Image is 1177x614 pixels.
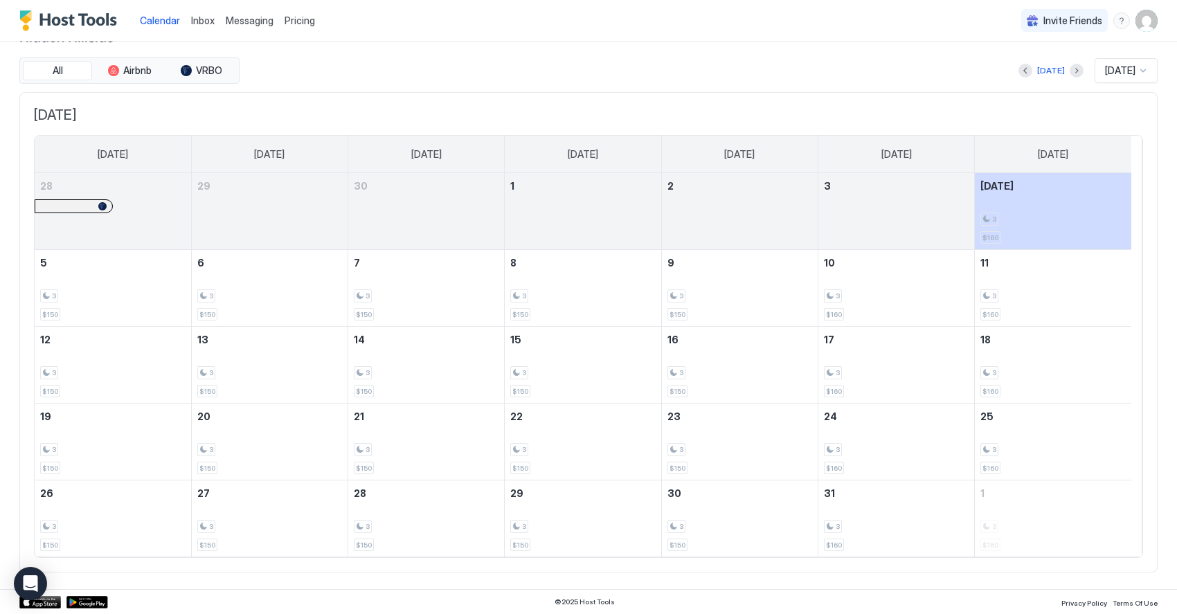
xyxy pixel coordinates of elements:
[824,257,835,269] span: 10
[824,334,834,345] span: 17
[505,173,661,199] a: October 1, 2025
[191,250,348,327] td: October 6, 2025
[1043,15,1102,27] span: Invite Friends
[366,291,370,300] span: 3
[818,404,974,480] td: October 24, 2025
[992,215,996,224] span: 3
[1135,10,1158,32] div: User profile
[505,250,661,276] a: October 8, 2025
[240,136,298,173] a: Monday
[35,327,191,404] td: October 12, 2025
[348,250,505,327] td: October 7, 2025
[818,327,974,352] a: October 17, 2025
[35,480,191,506] a: October 26, 2025
[42,310,58,319] span: $150
[254,148,285,161] span: [DATE]
[1061,599,1107,607] span: Privacy Policy
[661,480,818,557] td: October 30, 2025
[199,387,215,396] span: $150
[23,61,92,80] button: All
[191,327,348,404] td: October 13, 2025
[510,487,523,499] span: 29
[670,541,685,550] span: $150
[40,487,53,499] span: 26
[192,480,348,506] a: October 27, 2025
[354,257,360,269] span: 7
[824,180,831,192] span: 3
[667,487,681,499] span: 30
[52,445,56,454] span: 3
[826,387,842,396] span: $160
[197,410,210,422] span: 20
[366,368,370,377] span: 3
[348,173,504,199] a: September 30, 2025
[505,250,661,327] td: October 8, 2025
[679,445,683,454] span: 3
[982,233,998,242] span: $160
[197,180,210,192] span: 29
[42,464,58,473] span: $150
[505,404,661,480] td: October 22, 2025
[818,327,974,404] td: October 17, 2025
[982,310,998,319] span: $160
[52,522,56,531] span: 3
[19,10,123,31] a: Host Tools Logo
[505,480,661,506] a: October 29, 2025
[397,136,456,173] a: Tuesday
[35,404,191,480] td: October 19, 2025
[662,327,818,352] a: October 16, 2025
[522,368,526,377] span: 3
[35,404,191,429] a: October 19, 2025
[356,387,372,396] span: $150
[140,15,180,26] span: Calendar
[667,180,674,192] span: 2
[14,567,47,600] div: Open Intercom Messenger
[505,404,661,429] a: October 22, 2025
[975,404,1131,429] a: October 25, 2025
[992,368,996,377] span: 3
[662,480,818,506] a: October 30, 2025
[348,404,504,429] a: October 21, 2025
[19,596,61,608] a: App Store
[191,173,348,250] td: September 29, 2025
[40,410,51,422] span: 19
[348,480,504,506] a: October 28, 2025
[818,173,974,250] td: October 3, 2025
[661,250,818,327] td: October 9, 2025
[975,173,1131,250] td: October 4, 2025
[199,310,215,319] span: $150
[662,173,818,199] a: October 2, 2025
[975,327,1131,404] td: October 18, 2025
[1061,595,1107,609] a: Privacy Policy
[191,13,215,28] a: Inbox
[1105,64,1135,77] span: [DATE]
[35,173,191,250] td: September 28, 2025
[40,257,47,269] span: 5
[348,327,504,352] a: October 14, 2025
[512,464,528,473] span: $150
[35,173,191,199] a: September 28, 2025
[826,464,842,473] span: $160
[1070,64,1084,78] button: Next month
[1113,12,1130,29] div: menu
[818,480,974,557] td: October 31, 2025
[679,522,683,531] span: 3
[982,387,998,396] span: $160
[192,173,348,199] a: September 29, 2025
[35,327,191,352] a: October 12, 2025
[199,464,215,473] span: $150
[226,13,273,28] a: Messaging
[975,327,1131,352] a: October 18, 2025
[661,404,818,480] td: October 23, 2025
[881,148,912,161] span: [DATE]
[824,487,835,499] span: 31
[512,541,528,550] span: $150
[980,180,1014,192] span: [DATE]
[209,445,213,454] span: 3
[167,61,236,80] button: VRBO
[510,257,516,269] span: 8
[40,334,51,345] span: 12
[348,250,504,276] a: October 7, 2025
[1038,148,1068,161] span: [DATE]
